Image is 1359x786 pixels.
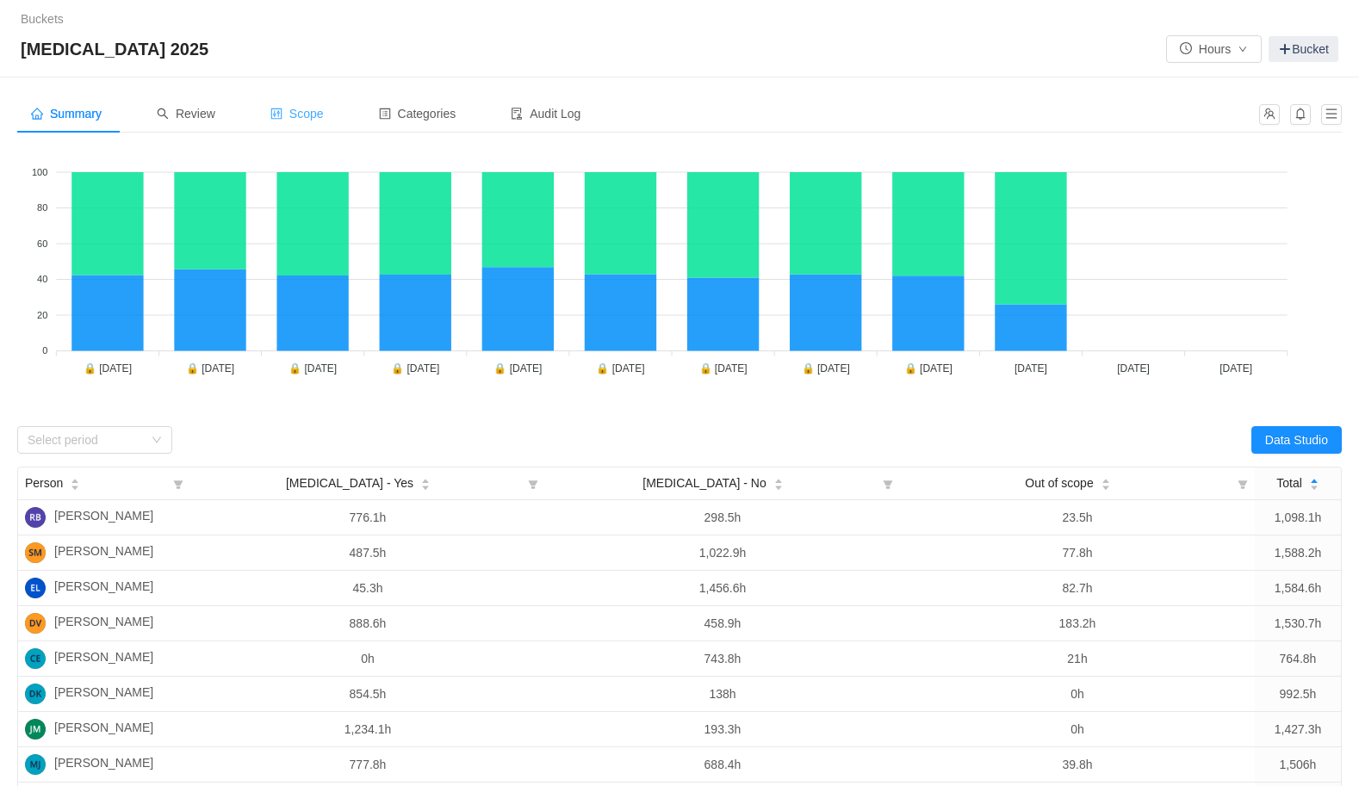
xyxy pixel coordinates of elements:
[54,719,153,740] span: [PERSON_NAME]
[876,467,900,499] i: icon: filter
[157,107,215,121] span: Review
[773,477,783,482] i: icon: caret-up
[1117,362,1150,374] tspan: [DATE]
[1166,35,1262,63] button: icon: clock-circleHoursicon: down
[904,362,953,374] tspan: 🔒 [DATE]
[84,362,132,374] tspan: 🔒 [DATE]
[545,606,900,641] td: 458.9h
[186,362,234,374] tspan: 🔒 [DATE]
[900,606,1255,641] td: 183.2h
[545,747,900,783] td: 688.4h
[545,571,900,606] td: 1,456.6h
[1255,677,1341,712] td: 992.5h
[545,712,900,747] td: 193.3h
[1255,571,1341,606] td: 1,584.6h
[642,474,766,492] span: [MEDICAL_DATA] - No
[1255,747,1341,783] td: 1,506h
[1255,606,1341,641] td: 1,530.7h
[1269,36,1338,62] a: Bucket
[270,107,324,121] span: Scope
[511,108,523,120] i: icon: audit
[270,108,282,120] i: icon: control
[521,467,545,499] i: icon: filter
[391,362,439,374] tspan: 🔒 [DATE]
[900,535,1255,571] td: 77.8h
[54,542,153,563] span: [PERSON_NAME]
[511,107,580,121] span: Audit Log
[54,578,153,598] span: [PERSON_NAME]
[190,712,545,747] td: 1,234.1h
[900,747,1255,783] td: 39.8h
[25,648,46,669] img: CE
[773,476,784,488] div: Sort
[773,483,783,488] i: icon: caret-down
[190,677,545,712] td: 854.5h
[900,712,1255,747] td: 0h
[21,12,64,26] a: Buckets
[545,535,900,571] td: 1,022.9h
[1255,500,1341,535] td: 1,098.1h
[545,641,900,677] td: 743.8h
[71,477,80,482] i: icon: caret-up
[42,345,47,356] tspan: 0
[900,677,1255,712] td: 0h
[1309,477,1319,482] i: icon: caret-up
[1276,474,1302,492] span: Total
[37,202,47,213] tspan: 80
[289,362,337,374] tspan: 🔒 [DATE]
[37,310,47,320] tspan: 20
[1101,476,1111,488] div: Sort
[1025,474,1093,492] span: Out of scope
[1255,641,1341,677] td: 764.8h
[1101,483,1110,488] i: icon: caret-down
[70,476,80,488] div: Sort
[54,684,153,704] span: [PERSON_NAME]
[1259,104,1280,125] button: icon: team
[190,500,545,535] td: 776.1h
[190,606,545,641] td: 888.6h
[31,108,43,120] i: icon: home
[71,483,80,488] i: icon: caret-down
[1219,362,1252,374] tspan: [DATE]
[25,613,46,634] img: DV
[25,684,46,704] img: DK
[54,507,153,528] span: [PERSON_NAME]
[31,107,102,121] span: Summary
[493,362,542,374] tspan: 🔒 [DATE]
[420,476,431,488] div: Sort
[1015,362,1047,374] tspan: [DATE]
[1321,104,1342,125] button: icon: menu
[421,483,431,488] i: icon: caret-down
[190,535,545,571] td: 487.5h
[25,474,63,492] span: Person
[1251,426,1342,454] button: Data Studio
[166,467,190,499] i: icon: filter
[286,474,413,492] span: [MEDICAL_DATA] - Yes
[900,571,1255,606] td: 82.7h
[32,167,47,177] tspan: 100
[900,641,1255,677] td: 21h
[1231,467,1255,499] i: icon: filter
[190,641,545,677] td: 0h
[802,362,850,374] tspan: 🔒 [DATE]
[545,500,900,535] td: 298.5h
[1309,483,1319,488] i: icon: caret-down
[421,477,431,482] i: icon: caret-up
[25,754,46,775] img: MJ
[190,747,545,783] td: 777.8h
[1309,476,1319,488] div: Sort
[54,754,153,775] span: [PERSON_NAME]
[25,507,46,528] img: RB
[1290,104,1311,125] button: icon: bell
[379,107,456,121] span: Categories
[699,362,748,374] tspan: 🔒 [DATE]
[25,578,46,598] img: ED
[21,35,219,63] span: [MEDICAL_DATA] 2025
[900,500,1255,535] td: 23.5h
[28,431,143,449] div: Select period
[545,677,900,712] td: 138h
[37,274,47,284] tspan: 40
[157,108,169,120] i: icon: search
[1101,477,1110,482] i: icon: caret-up
[25,542,46,563] img: SM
